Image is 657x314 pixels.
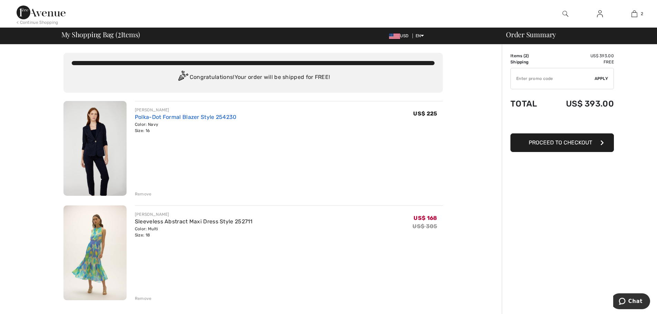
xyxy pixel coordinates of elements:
[416,33,424,38] span: EN
[510,133,614,152] button: Proceed to Checkout
[413,110,437,117] span: US$ 225
[412,223,437,230] s: US$ 305
[563,10,568,18] img: search the website
[597,10,603,18] img: My Info
[529,139,592,146] span: Proceed to Checkout
[63,205,127,300] img: Sleeveless Abstract Maxi Dress Style 252711
[135,211,253,217] div: [PERSON_NAME]
[510,53,547,59] td: Items ( )
[72,71,435,84] div: Congratulations! Your order will be shipped for FREE!
[547,59,614,65] td: Free
[547,53,614,59] td: US$ 393.00
[135,191,152,197] div: Remove
[389,33,400,39] img: US Dollar
[595,75,608,82] span: Apply
[176,71,190,84] img: Congratulation2.svg
[135,295,152,302] div: Remove
[61,31,140,38] span: My Shopping Bag ( Items)
[547,92,614,115] td: US$ 393.00
[617,10,651,18] a: 2
[511,68,595,89] input: Promo code
[135,107,237,113] div: [PERSON_NAME]
[631,10,637,18] img: My Bag
[525,53,527,58] span: 2
[389,33,411,38] span: USD
[135,218,253,225] a: Sleeveless Abstract Maxi Dress Style 252711
[63,101,127,196] img: Polka-Dot Formal Blazer Style 254230
[510,59,547,65] td: Shipping
[414,215,437,221] span: US$ 168
[510,115,614,131] iframe: PayPal
[591,10,608,18] a: Sign In
[498,31,653,38] div: Order Summary
[613,293,650,311] iframe: Opens a widget where you can chat to one of our agents
[135,121,237,134] div: Color: Navy Size: 16
[510,92,547,115] td: Total
[135,114,237,120] a: Polka-Dot Formal Blazer Style 254230
[17,6,66,19] img: 1ère Avenue
[17,19,58,26] div: < Continue Shopping
[118,29,121,38] span: 2
[641,11,643,17] span: 2
[135,226,253,238] div: Color: Multi Size: 18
